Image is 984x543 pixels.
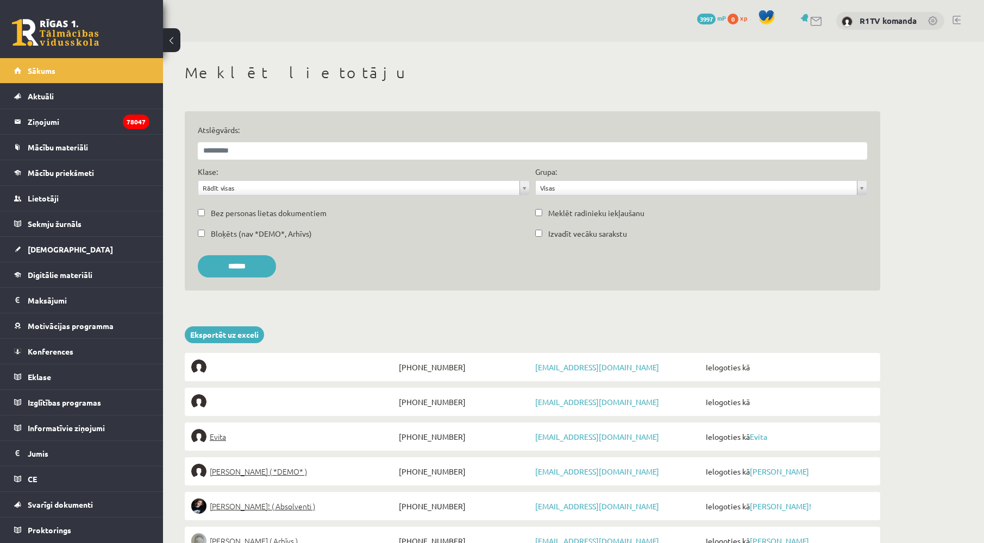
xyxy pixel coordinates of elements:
span: Ielogoties kā [703,464,874,479]
img: R1TV komanda [842,16,853,27]
a: Svarīgi dokumenti [14,492,149,517]
span: [PHONE_NUMBER] [396,464,532,479]
span: Mācību materiāli [28,142,88,152]
h1: Meklēt lietotāju [185,64,880,82]
span: [PERSON_NAME]! ( Absolventi ) [210,498,315,514]
span: [PHONE_NUMBER] [396,498,532,514]
a: Visas [536,181,867,195]
span: 0 [728,14,738,24]
span: Lietotāji [28,193,59,203]
a: [DEMOGRAPHIC_DATA] [14,237,149,262]
a: [EMAIL_ADDRESS][DOMAIN_NAME] [535,432,659,441]
a: 0 xp [728,14,753,22]
a: Evita [191,429,396,444]
a: Evita [750,432,767,441]
a: Maksājumi [14,288,149,313]
span: [PERSON_NAME] ( *DEMO* ) [210,464,307,479]
a: Motivācijas programma [14,313,149,338]
a: [PERSON_NAME] ( *DEMO* ) [191,464,396,479]
span: Ielogoties kā [703,429,874,444]
span: [PHONE_NUMBER] [396,359,532,375]
a: [EMAIL_ADDRESS][DOMAIN_NAME] [535,501,659,511]
a: [PERSON_NAME] [750,466,809,476]
a: Sekmju žurnāls [14,211,149,236]
a: [EMAIL_ADDRESS][DOMAIN_NAME] [535,466,659,476]
label: Bloķēts (nav *DEMO*, Arhīvs) [211,228,312,239]
span: Digitālie materiāli [28,270,92,280]
span: mP [717,14,726,22]
a: Rīgas 1. Tālmācības vidusskola [12,19,99,46]
a: [EMAIL_ADDRESS][DOMAIN_NAME] [535,397,659,407]
legend: Ziņojumi [28,109,149,134]
span: Konferences [28,346,73,356]
span: [PHONE_NUMBER] [396,394,532,409]
span: Informatīvie ziņojumi [28,423,105,433]
a: [PERSON_NAME]! ( Absolventi ) [191,498,396,514]
a: Rādīt visas [198,181,529,195]
a: Informatīvie ziņojumi [14,415,149,440]
img: Elīna Elizabete Ancveriņa [191,464,206,479]
a: Aktuāli [14,84,149,109]
span: [DEMOGRAPHIC_DATA] [28,244,113,254]
span: Ielogoties kā [703,359,874,375]
a: Jumis [14,441,149,466]
span: CE [28,474,37,484]
a: Eksportēt uz exceli [185,326,264,343]
a: Lietotāji [14,186,149,211]
a: R1TV komanda [860,15,917,26]
legend: Maksājumi [28,288,149,313]
span: Sākums [28,66,55,75]
a: Izglītības programas [14,390,149,415]
a: CE [14,466,149,491]
label: Atslēgvārds: [198,124,867,136]
a: Konferences [14,339,149,364]
span: Proktorings [28,525,71,535]
a: Mācību materiāli [14,135,149,160]
img: Sofija Anrio-Karlauska! [191,498,206,514]
span: Evita [210,429,226,444]
label: Grupa: [535,166,557,178]
img: Evita [191,429,206,444]
label: Bez personas lietas dokumentiem [211,207,327,219]
span: Ielogoties kā [703,498,874,514]
span: Eklase [28,372,51,382]
span: xp [740,14,747,22]
a: Mācību priekšmeti [14,160,149,185]
span: Izglītības programas [28,397,101,407]
span: Motivācijas programma [28,321,114,331]
a: Ziņojumi78047 [14,109,149,134]
a: [PERSON_NAME]! [750,501,811,511]
span: Jumis [28,449,48,458]
a: Digitālie materiāli [14,262,149,287]
a: Eklase [14,364,149,389]
span: Rādīt visas [203,181,515,195]
a: Sākums [14,58,149,83]
a: Proktorings [14,517,149,542]
span: Ielogoties kā [703,394,874,409]
a: [EMAIL_ADDRESS][DOMAIN_NAME] [535,362,659,372]
span: 3997 [697,14,716,24]
label: Izvadīt vecāku sarakstu [548,228,627,239]
span: Mācību priekšmeti [28,168,94,178]
span: Aktuāli [28,91,54,101]
span: Visas [540,181,853,195]
label: Klase: [198,166,218,178]
a: 3997 mP [697,14,726,22]
span: [PHONE_NUMBER] [396,429,532,444]
i: 78047 [123,115,149,129]
span: Svarīgi dokumenti [28,500,93,509]
span: Sekmju žurnāls [28,219,82,229]
label: Meklēt radinieku iekļaušanu [548,207,644,219]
